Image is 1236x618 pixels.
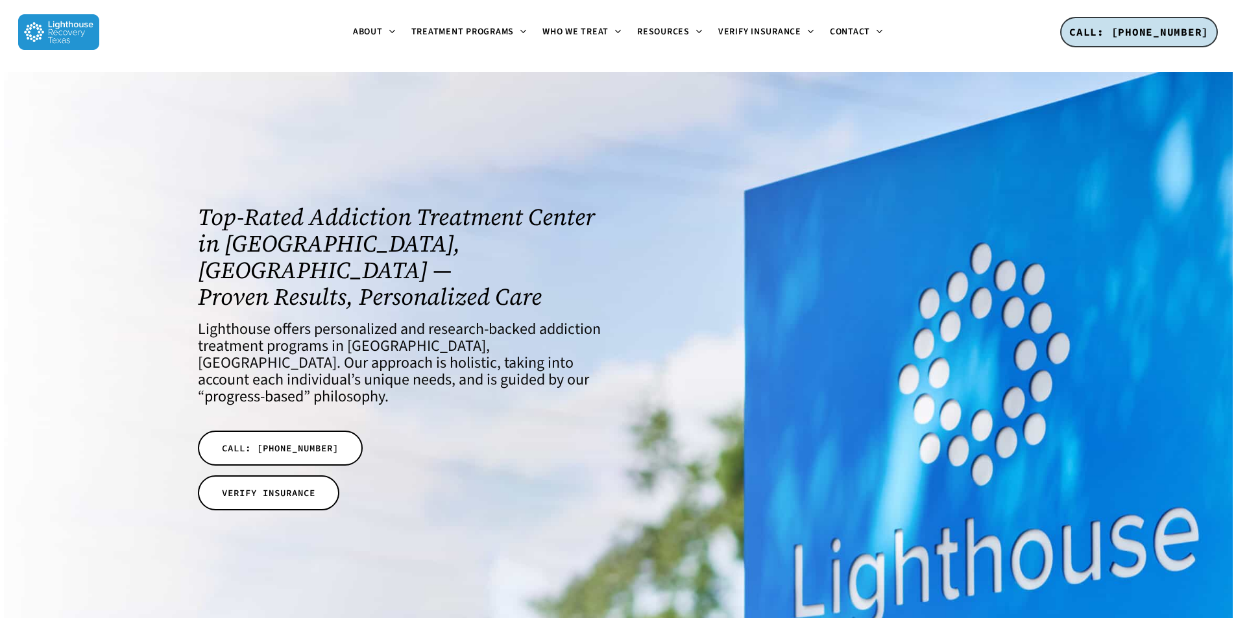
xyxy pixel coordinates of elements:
a: Treatment Programs [404,27,535,38]
a: progress-based [204,385,304,408]
a: About [345,27,404,38]
img: Lighthouse Recovery Texas [18,14,99,50]
a: VERIFY INSURANCE [198,475,339,510]
span: About [353,25,383,38]
a: Resources [629,27,710,38]
a: Contact [822,27,891,38]
h4: Lighthouse offers personalized and research-backed addiction treatment programs in [GEOGRAPHIC_DA... [198,321,601,405]
h1: Top-Rated Addiction Treatment Center in [GEOGRAPHIC_DATA], [GEOGRAPHIC_DATA] — Proven Results, Pe... [198,204,601,310]
a: CALL: [PHONE_NUMBER] [198,431,363,466]
span: Verify Insurance [718,25,801,38]
span: Resources [637,25,690,38]
span: CALL: [PHONE_NUMBER] [1069,25,1209,38]
a: Verify Insurance [710,27,822,38]
span: CALL: [PHONE_NUMBER] [222,442,339,455]
span: VERIFY INSURANCE [222,486,315,499]
span: Contact [830,25,870,38]
span: Treatment Programs [411,25,515,38]
a: Who We Treat [535,27,629,38]
span: Who We Treat [542,25,609,38]
a: CALL: [PHONE_NUMBER] [1060,17,1218,48]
